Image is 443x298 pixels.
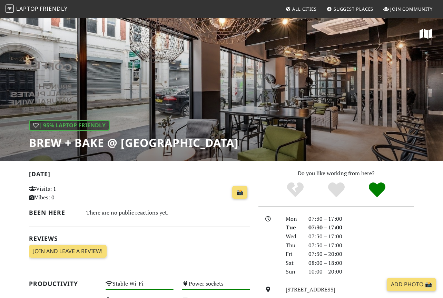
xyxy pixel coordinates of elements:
[6,3,68,15] a: LaptopFriendly LaptopFriendly
[283,3,319,15] a: All Cities
[282,250,304,259] div: Fri
[29,170,250,180] h2: [DATE]
[304,232,418,241] div: 07:30 – 17:00
[304,259,418,268] div: 08:00 – 18:00
[29,235,250,242] h2: Reviews
[282,259,304,268] div: Sat
[29,280,97,287] h2: Productivity
[40,5,67,12] span: Friendly
[29,120,110,131] div: | 95% Laptop Friendly
[304,223,418,232] div: 07:30 – 17:00
[304,267,418,276] div: 10:00 – 20:00
[292,6,317,12] span: All Cities
[29,136,238,149] h1: Brew + Bake @ [GEOGRAPHIC_DATA]
[29,209,78,216] h2: Been here
[101,279,178,295] div: Stable Wi-Fi
[29,245,107,258] a: Join and leave a review!
[286,286,335,293] a: [STREET_ADDRESS]
[390,6,433,12] span: Join Community
[86,208,250,218] div: There are no public reactions yet.
[357,181,398,199] div: Definitely!
[381,3,435,15] a: Join Community
[6,4,14,13] img: LaptopFriendly
[316,181,357,199] div: Yes
[29,185,97,202] p: Visits: 1 Vibes: 0
[282,223,304,232] div: Tue
[304,215,418,223] div: 07:30 – 17:00
[334,6,374,12] span: Suggest Places
[304,250,418,259] div: 07:30 – 20:00
[16,5,39,12] span: Laptop
[282,232,304,241] div: Wed
[324,3,376,15] a: Suggest Places
[282,215,304,223] div: Mon
[275,181,316,199] div: No
[232,186,247,199] a: 📸
[282,241,304,250] div: Thu
[178,279,254,295] div: Power sockets
[258,169,414,178] p: Do you like working from here?
[282,267,304,276] div: Sun
[304,241,418,250] div: 07:30 – 17:00
[387,278,436,291] a: Add Photo 📸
